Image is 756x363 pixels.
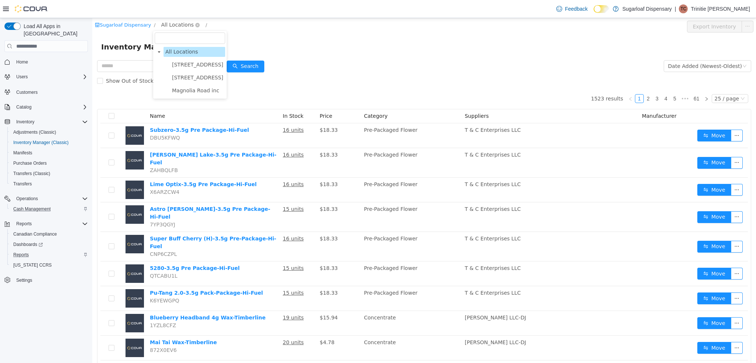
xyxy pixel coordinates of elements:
td: Concentrate [269,318,370,342]
button: Customers [1,86,91,97]
span: Magnolia Road inc [80,69,127,75]
p: Trinitie [PERSON_NAME] [691,4,750,13]
span: Suppliers [372,95,396,101]
button: Inventory [13,117,37,126]
span: [STREET_ADDRESS] [80,44,131,49]
span: Transfers (Classic) [13,171,50,177]
button: Cash Management [7,204,91,214]
u: 16 units [190,218,212,223]
a: 5280-3.5g Pre Package-Hi-Fuel [58,247,147,253]
button: Purchase Orders [7,158,91,168]
span: Load All Apps in [GEOGRAPHIC_DATA] [21,23,88,37]
a: Manifests [10,148,35,157]
span: Reports [13,252,29,258]
button: icon: swapMove [605,324,639,336]
a: Transfers [10,179,35,188]
span: $18.33 [227,109,245,115]
span: Reports [13,219,88,228]
span: [US_STATE] CCRS [13,262,52,268]
img: Lime Optix-3.5g Pre Package-Hi-Fuel placeholder [33,162,52,181]
span: Users [16,74,28,80]
li: 2 [551,76,560,85]
span: Canadian Compliance [10,230,88,239]
span: Dashboards [10,240,88,249]
li: Next Page [610,76,619,85]
span: T & C Enterprises LLC [372,272,429,278]
td: Pre-Packaged Flower [269,214,370,243]
a: Dashboards [7,239,91,250]
span: Manifests [10,148,88,157]
li: 3 [560,76,569,85]
i: icon: caret-down [65,32,69,36]
span: Show Out of Stock [11,60,64,66]
span: T & C Enterprises LLC [372,134,429,140]
span: All Locations [69,3,102,11]
button: icon: swapMove [605,299,639,311]
td: Pre-Packaged Flower [269,184,370,214]
i: icon: close-circle [103,5,107,9]
button: icon: ellipsis [639,112,650,123]
a: Settings [13,276,35,285]
span: CNP6CZPL [58,233,85,239]
nav: Complex example [4,54,88,305]
div: Trinitie Cromwell [679,4,688,13]
span: K6YEWGPQ [58,280,87,285]
td: Pre-Packaged Flower [269,268,370,293]
button: Operations [1,194,91,204]
img: 5280-3.5g Pre Package-Hi-Fuel placeholder [33,246,52,265]
img: Pu-Tang 2.0-3.5g Pack-Package-Hi-Fuel placeholder [33,271,52,290]
a: Customers [13,88,41,97]
a: Home [13,58,31,66]
span: Transfers [13,181,32,187]
span: 872X0EV6 [58,329,85,335]
span: Customers [13,87,88,96]
button: icon: ellipsis [639,274,650,286]
span: Manufacturer [550,95,584,101]
span: [PERSON_NAME] LLC-DJ [372,297,434,302]
i: icon: shop [3,4,7,9]
i: icon: down [650,46,654,51]
span: T & C Enterprises LLC [372,218,429,223]
span: 7YP3QGYJ [58,203,83,209]
span: / [113,4,115,10]
span: Transfers (Classic) [10,169,88,178]
u: 19 units [190,297,212,302]
button: icon: ellipsis [639,299,650,311]
p: | [675,4,676,13]
span: Name [58,95,73,101]
span: Cash Management [10,205,88,213]
span: Adjustments (Classic) [13,129,56,135]
button: icon: ellipsis [639,193,650,205]
span: $18.33 [227,218,245,223]
button: icon: swapMove [605,193,639,205]
span: Users [13,72,88,81]
a: Astro [PERSON_NAME]-3.5g Pre Package-Hi-Fuel [58,188,178,202]
div: 25 / page [622,76,647,85]
button: icon: ellipsis [639,223,650,234]
a: Adjustments (Classic) [10,128,59,137]
span: Magnolia Road inc [78,68,133,78]
a: icon: shopSugarloaf Dispensary [3,4,59,10]
span: T & C Enterprises LLC [372,188,429,194]
li: 4 [569,76,578,85]
span: Washington CCRS [10,261,88,270]
td: Pre-Packaged Flower [269,160,370,184]
li: Previous Page [534,76,543,85]
a: Canadian Compliance [10,230,60,239]
li: 61 [599,76,610,85]
button: Settings [1,275,91,285]
img: Blueberry Headband 4g Wax-Timberline placeholder [33,296,52,314]
span: Feedback [565,5,588,13]
li: 1 [543,76,551,85]
span: Canadian Compliance [13,231,57,237]
a: Subzero-3.5g Pre Package-Hi-Fuel [58,109,157,115]
li: Next 5 Pages [587,76,599,85]
button: Manifests [7,148,91,158]
u: 16 units [190,109,212,115]
button: icon: swapMove [605,274,639,286]
span: All Locations [71,29,133,39]
span: Purchase Orders [10,159,88,168]
button: Adjustments (Classic) [7,127,91,137]
td: Pre-Packaged Flower [269,130,370,160]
